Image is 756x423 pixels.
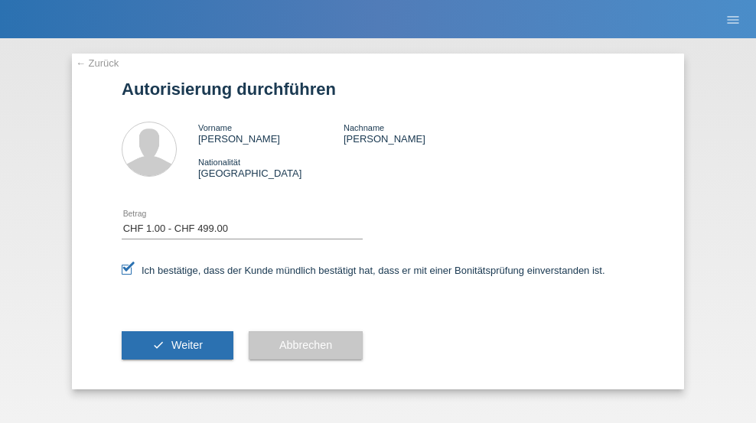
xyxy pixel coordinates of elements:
a: menu [718,15,748,24]
span: Nachname [344,123,384,132]
div: [PERSON_NAME] [344,122,489,145]
span: Weiter [171,339,203,351]
label: Ich bestätige, dass der Kunde mündlich bestätigt hat, dass er mit einer Bonitätsprüfung einversta... [122,265,605,276]
button: Abbrechen [249,331,363,360]
div: [PERSON_NAME] [198,122,344,145]
span: Vorname [198,123,232,132]
a: ← Zurück [76,57,119,69]
i: check [152,339,165,351]
h1: Autorisierung durchführen [122,80,634,99]
div: [GEOGRAPHIC_DATA] [198,156,344,179]
i: menu [725,12,741,28]
button: check Weiter [122,331,233,360]
span: Nationalität [198,158,240,167]
span: Abbrechen [279,339,332,351]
